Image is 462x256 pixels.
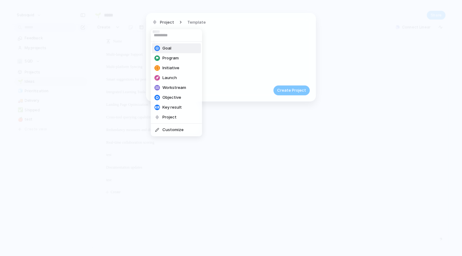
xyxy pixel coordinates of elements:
[162,75,177,81] span: Launch
[162,94,181,101] span: Objective
[162,127,184,133] span: Customize
[162,85,186,91] span: Workstream
[162,104,182,110] span: Key result
[162,65,179,71] span: Initiative
[162,55,179,61] span: Program
[162,114,177,120] span: Project
[162,45,171,51] span: Goal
